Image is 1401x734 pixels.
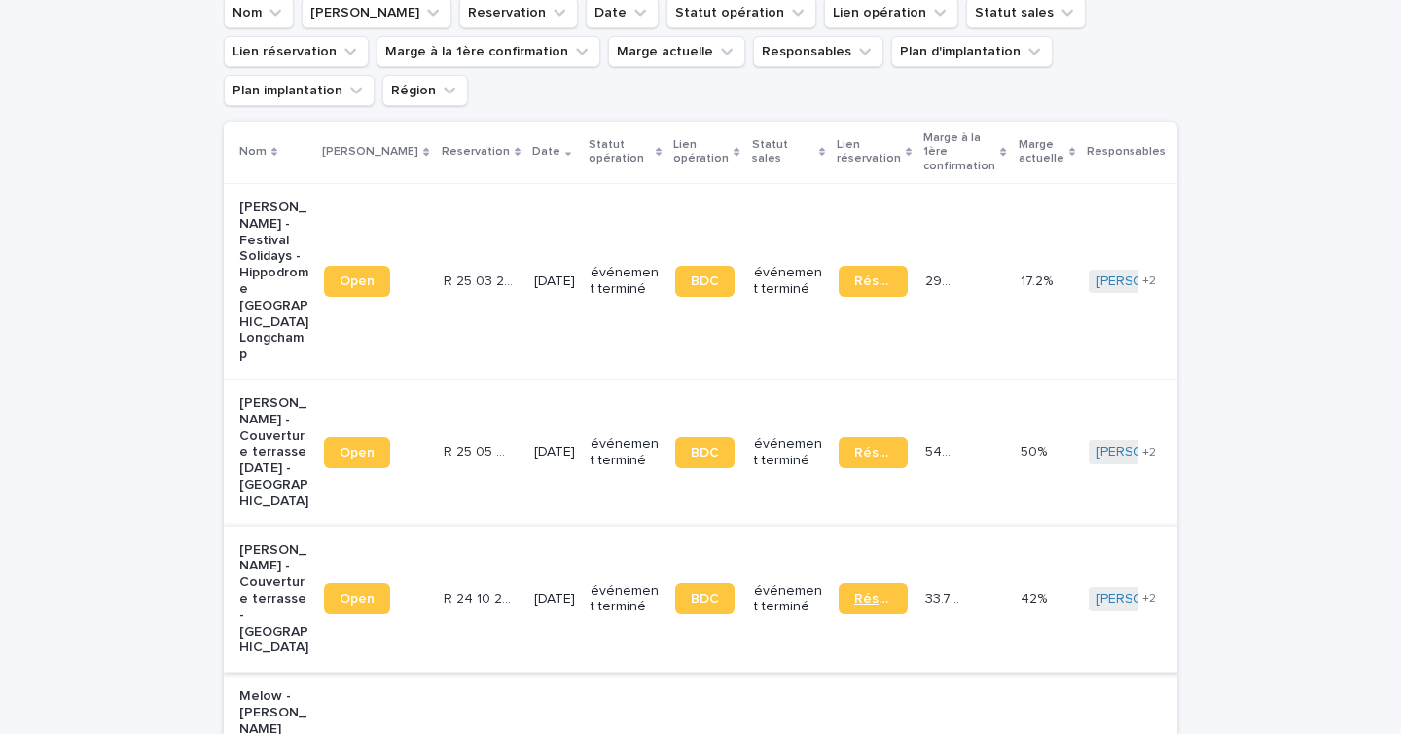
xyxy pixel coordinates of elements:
a: BDC [675,437,735,468]
a: Open [324,266,390,297]
p: événement terminé [754,436,823,469]
button: Marge actuelle [608,36,745,67]
p: Statut opération [589,134,651,170]
p: Marge à la 1ère confirmation [923,128,995,177]
a: Réservation [839,583,908,614]
a: Open [324,583,390,614]
p: [PERSON_NAME] - Couverture terrasse - [GEOGRAPHIC_DATA] [239,542,308,657]
a: BDC [675,583,735,614]
p: Statut sales [752,134,814,170]
a: [PERSON_NAME] [1096,591,1203,607]
p: Marge actuelle [1019,134,1064,170]
p: 29.3 % [925,270,964,290]
p: [PERSON_NAME] - Couverture terrasse [DATE] - [GEOGRAPHIC_DATA] [239,395,308,510]
p: Plan d'implantation [1177,134,1258,170]
p: événement terminé [591,436,660,469]
button: Plan d'implantation [891,36,1053,67]
p: [DATE] [534,444,575,460]
p: R 24 10 2552 [444,587,517,607]
span: Open [340,446,375,459]
p: 42% [1021,587,1051,607]
p: événement terminé [591,265,660,298]
p: Responsables [1087,141,1166,163]
button: Marge à la 1ère confirmation [377,36,600,67]
span: Open [340,592,375,606]
a: [PERSON_NAME] [1096,274,1203,290]
span: + 2 [1142,275,1156,287]
p: événement terminé [754,265,823,298]
span: + 2 [1142,447,1156,459]
p: Nom [239,141,267,163]
span: Open [340,275,375,288]
p: [DATE] [534,274,575,290]
button: Responsables [753,36,883,67]
button: Lien réservation [224,36,369,67]
p: R 25 05 971 [444,440,517,460]
p: [PERSON_NAME] [322,141,418,163]
p: 17.2% [1021,270,1057,290]
a: [PERSON_NAME] [1096,444,1203,460]
p: Reservation [442,141,510,163]
p: événement terminé [591,583,660,616]
p: 33.7 % [925,587,964,607]
p: [PERSON_NAME] - Festival Solidays - Hippodrome [GEOGRAPHIC_DATA] Longchamp [239,200,308,363]
p: 50% [1021,440,1051,460]
span: BDC [691,446,719,459]
a: BDC [675,266,735,297]
p: [DATE] [534,591,575,607]
span: Réservation [854,275,892,288]
p: Lien opération [673,134,729,170]
button: Région [382,75,468,106]
span: Réservation [854,446,892,459]
span: BDC [691,592,719,606]
span: + 2 [1142,593,1156,605]
p: Date [532,141,560,163]
a: Open [324,437,390,468]
span: Réservation [854,592,892,606]
span: BDC [691,275,719,288]
p: Lien réservation [837,134,901,170]
p: événement terminé [754,583,823,616]
a: Réservation [839,437,908,468]
button: Plan implantation [224,75,375,106]
p: R 25 03 2200 [444,270,517,290]
a: Réservation [839,266,908,297]
p: 54.9 % [925,440,964,460]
